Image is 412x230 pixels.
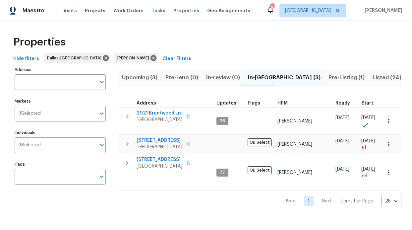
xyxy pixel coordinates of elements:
[373,73,401,82] span: Listed (24)
[137,137,182,144] span: [STREET_ADDRESS]
[248,101,260,106] span: Flags
[13,55,39,63] span: Hide filters
[19,111,41,116] span: 1 Selected
[137,116,182,123] span: [GEOGRAPHIC_DATA]
[206,73,240,82] span: In-review (0)
[217,118,228,124] span: 26
[137,101,156,106] span: Address
[15,131,106,135] label: Individuals
[160,53,194,65] button: Clear Filters
[117,55,152,61] span: [PERSON_NAME]
[23,7,44,14] span: Maestro
[335,167,349,172] span: [DATE]
[280,195,401,207] nav: Pagination Navigation
[361,173,367,179] span: + 6
[335,115,349,120] span: [DATE]
[15,99,106,103] label: Markets
[122,73,157,82] span: Upcoming (3)
[277,101,288,106] span: HPM
[361,167,375,172] span: [DATE]
[328,73,365,82] span: Pre-Listing (1)
[359,154,382,191] td: Project started 6 days late
[173,7,199,14] span: Properties
[381,192,401,210] div: 25
[335,101,350,106] span: Ready
[359,135,382,154] td: Project started 1 days late
[248,166,272,174] span: OD Select
[15,162,106,166] label: Flags
[97,140,106,150] button: Open
[85,7,105,14] span: Projects
[15,68,106,72] label: Address
[277,142,312,147] span: [PERSON_NAME]
[217,170,228,175] span: 77
[335,139,349,143] span: [DATE]
[270,4,274,11] div: 38
[285,7,331,14] span: [GEOGRAPHIC_DATA]
[340,198,373,204] p: Items Per Page
[137,110,182,116] span: 2021 Brentwood Ln
[359,108,382,135] td: Project started on time
[13,39,66,45] span: Properties
[11,53,42,65] button: Hide filters
[63,7,77,14] span: Visits
[277,119,312,123] span: [PERSON_NAME]
[151,8,165,13] span: Tasks
[97,77,106,87] button: Open
[113,7,144,14] span: Work Orders
[137,156,182,163] span: [STREET_ADDRESS]
[137,163,182,170] span: [GEOGRAPHIC_DATA]
[362,7,402,14] span: [PERSON_NAME]
[165,73,198,82] span: Pre-reno (0)
[361,101,373,106] span: Start
[114,53,158,63] div: [PERSON_NAME]
[19,142,41,148] span: 1 Selected
[97,172,106,181] button: Open
[137,144,182,150] span: [GEOGRAPHIC_DATA]
[361,144,366,151] span: + 1
[162,55,191,63] span: Clear Filters
[361,101,379,106] div: Actual renovation start date
[335,101,356,106] div: Earliest renovation start date (first business day after COE or Checkout)
[248,138,272,146] span: OD Select
[216,101,236,106] span: Updates
[361,139,375,143] span: [DATE]
[97,109,106,118] button: Open
[207,7,250,14] span: Geo Assignments
[361,115,375,120] span: [DATE]
[248,73,321,82] span: In-[GEOGRAPHIC_DATA] (3)
[304,196,314,206] a: Goto page 1
[44,53,110,63] div: Dallas-[GEOGRAPHIC_DATA]
[47,55,104,61] span: Dallas-[GEOGRAPHIC_DATA]
[277,170,312,175] span: [PERSON_NAME]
